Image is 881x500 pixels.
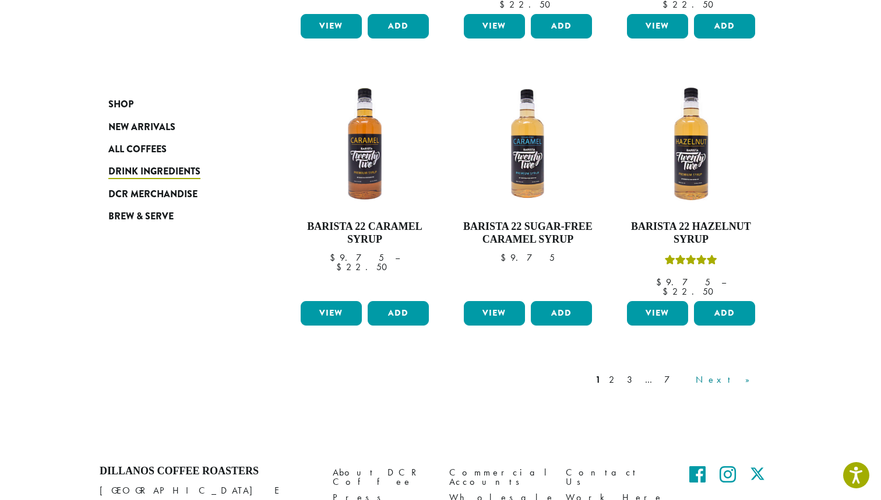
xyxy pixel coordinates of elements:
span: DCR Merchandise [108,187,198,202]
button: Add [368,14,429,39]
h4: Barista 22 Hazelnut Syrup [624,221,758,246]
a: Barista 22 Hazelnut SyrupRated 5.00 out of 5 [624,77,758,296]
a: … [643,373,658,387]
a: About DCR Coffee [333,465,432,490]
a: Shop [108,93,248,116]
span: Drink Ingredients [108,165,200,179]
bdi: 9.75 [656,276,710,288]
h4: Dillanos Coffee Roasters [100,465,315,478]
a: View [464,14,525,39]
a: Contact Us [566,465,665,490]
button: Add [531,301,592,326]
a: 2 [607,373,621,387]
img: SF-CARAMEL-300x300.png [461,77,595,211]
span: Shop [108,97,133,112]
bdi: 22.50 [662,285,719,298]
a: View [627,301,688,326]
a: 7 [662,373,690,387]
a: Drink Ingredients [108,160,248,183]
a: View [301,301,362,326]
a: All Coffees [108,138,248,160]
a: 3 [625,373,639,387]
h4: Barista 22 Caramel Syrup [298,221,432,246]
span: $ [336,261,346,273]
span: New Arrivals [108,120,175,135]
span: – [395,251,400,264]
a: View [301,14,362,39]
a: Next » [693,373,760,387]
button: Add [368,301,429,326]
img: HAZELNUT-300x300.png [624,77,758,211]
span: $ [662,285,672,298]
span: All Coffees [108,142,167,157]
a: Barista 22 Sugar-Free Caramel Syrup $9.75 [461,77,595,296]
span: Brew & Serve [108,209,174,224]
a: View [464,301,525,326]
a: New Arrivals [108,116,248,138]
a: 1 [593,373,603,387]
a: Barista 22 Caramel Syrup [298,77,432,296]
span: $ [656,276,666,288]
a: View [627,14,688,39]
a: Commercial Accounts [449,465,548,490]
a: DCR Merchandise [108,183,248,205]
button: Add [694,301,755,326]
span: $ [501,251,510,264]
span: – [721,276,726,288]
bdi: 22.50 [336,261,393,273]
button: Add [694,14,755,39]
div: Rated 5.00 out of 5 [665,253,717,271]
a: Brew & Serve [108,205,248,228]
h4: Barista 22 Sugar-Free Caramel Syrup [461,221,595,246]
span: $ [330,251,340,264]
img: CARAMEL-1-300x300.png [298,77,432,211]
button: Add [531,14,592,39]
bdi: 9.75 [330,251,384,264]
bdi: 9.75 [501,251,555,264]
